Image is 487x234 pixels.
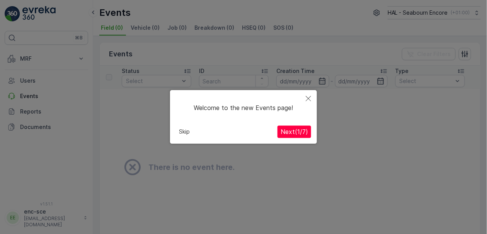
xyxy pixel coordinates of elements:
span: Next ( 1 / 7 ) [281,128,308,136]
button: Skip [176,126,193,138]
button: Next [278,126,311,138]
button: Close [300,90,317,108]
div: Welcome to the new Events page! [170,90,317,144]
div: Welcome to the new Events page! [176,96,311,120]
